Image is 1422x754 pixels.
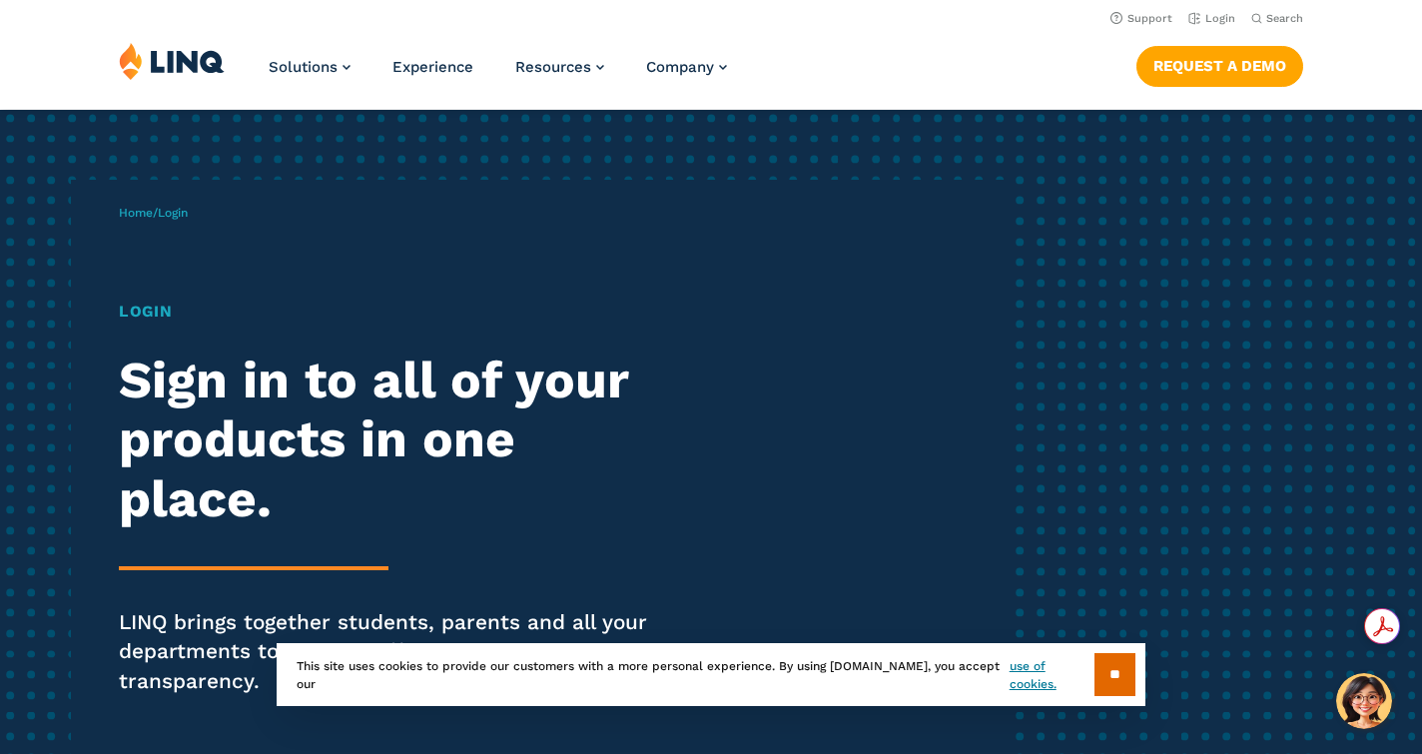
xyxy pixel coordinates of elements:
a: Support [1110,12,1172,25]
p: LINQ brings together students, parents and all your departments to improve efficiency and transpa... [119,608,667,697]
div: This site uses cookies to provide our customers with a more personal experience. By using [DOMAIN... [277,643,1145,706]
a: Company [646,58,727,76]
a: Home [119,206,153,220]
a: Resources [515,58,604,76]
a: use of cookies. [1010,657,1094,693]
nav: Button Navigation [1136,42,1303,86]
h2: Sign in to all of your products in one place. [119,351,667,527]
span: Login [158,206,188,220]
span: Search [1266,12,1303,25]
span: Solutions [269,58,338,76]
button: Hello, have a question? Let’s chat. [1336,673,1392,729]
a: Experience [392,58,473,76]
span: / [119,206,188,220]
a: Request a Demo [1136,46,1303,86]
nav: Primary Navigation [269,42,727,108]
span: Company [646,58,714,76]
button: Open Search Bar [1251,11,1303,26]
a: Solutions [269,58,351,76]
h1: Login [119,300,667,324]
img: LINQ | K‑12 Software [119,42,225,80]
a: Login [1188,12,1235,25]
span: Resources [515,58,591,76]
